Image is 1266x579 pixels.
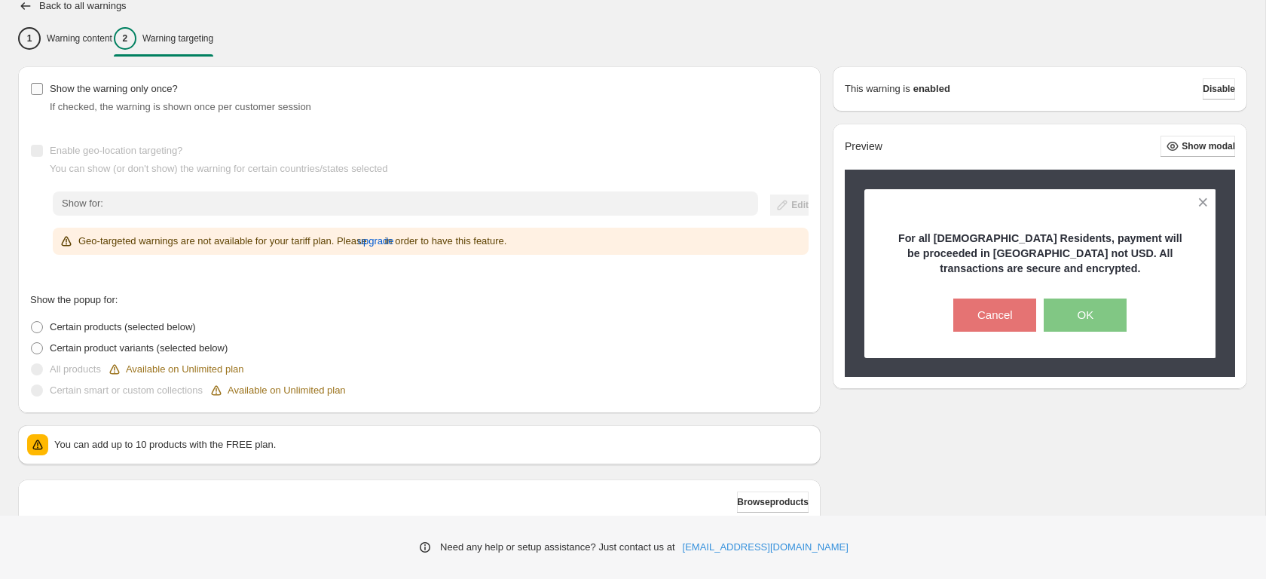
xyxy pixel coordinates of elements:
button: upgrade [358,229,394,253]
span: Show for: [62,198,103,209]
button: Show modal [1160,136,1235,157]
button: Browseproducts [737,492,809,513]
div: Available on Unlimited plan [209,383,346,398]
span: Show the popup for: [30,294,118,305]
div: 1 [18,27,41,50]
span: If checked, the warning is shown once per customer session [50,101,311,112]
a: [EMAIL_ADDRESS][DOMAIN_NAME] [683,540,849,555]
span: Disable [1203,83,1235,95]
strong: enabled [913,81,950,96]
span: Show modal [1182,140,1235,152]
div: 2 [114,27,136,50]
span: Enable geo-location targeting? [50,145,182,156]
span: You can show (or don't show) the warning for certain countries/states selected [50,163,388,174]
span: Show the warning only once? [50,83,178,94]
span: upgrade [358,234,394,249]
p: Certain smart or custom collections [50,383,203,398]
button: Cancel [953,299,1036,332]
button: 1Warning content [18,23,112,54]
p: All products [50,362,101,377]
p: This warning is [845,81,910,96]
span: Certain product variants (selected below) [50,342,228,354]
button: 2Warning targeting [114,23,213,54]
button: Disable [1203,78,1235,100]
div: Available on Unlimited plan [107,362,244,377]
span: Browse products [737,496,809,508]
span: Certain products (selected below) [50,321,196,332]
p: Warning content [47,32,112,44]
p: You can add up to 10 products with the FREE plan. [54,437,812,452]
h2: Preview [845,140,882,153]
button: OK [1044,299,1127,332]
p: Warning targeting [142,32,213,44]
strong: For all [DEMOGRAPHIC_DATA] Residents, payment will be proceeded in [GEOGRAPHIC_DATA] not USD. All... [898,232,1182,274]
p: Geo-targeted warnings are not available for your tariff plan. Please in order to have this feature. [78,234,506,249]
